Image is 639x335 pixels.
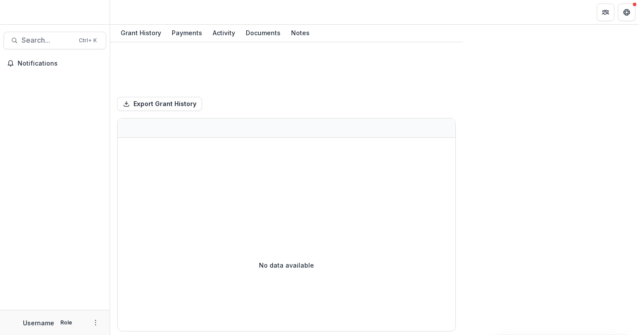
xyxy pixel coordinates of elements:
div: Grant History [117,26,165,39]
a: Activity [209,25,239,42]
a: Grant History [117,25,165,42]
button: Notifications [4,56,106,70]
p: Username [23,318,54,328]
button: Get Help [618,4,635,21]
button: Search... [4,32,106,49]
div: Activity [209,26,239,39]
div: Notes [288,26,313,39]
p: No data available [259,261,314,270]
span: Search... [22,36,74,44]
a: Payments [168,25,206,42]
button: Partners [597,4,614,21]
button: Export Grant History [117,97,202,111]
button: More [90,317,101,328]
span: Notifications [18,60,103,67]
p: Role [58,319,75,327]
div: Payments [168,26,206,39]
a: Notes [288,25,313,42]
div: Ctrl + K [77,36,99,45]
a: Documents [242,25,284,42]
div: Documents [242,26,284,39]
